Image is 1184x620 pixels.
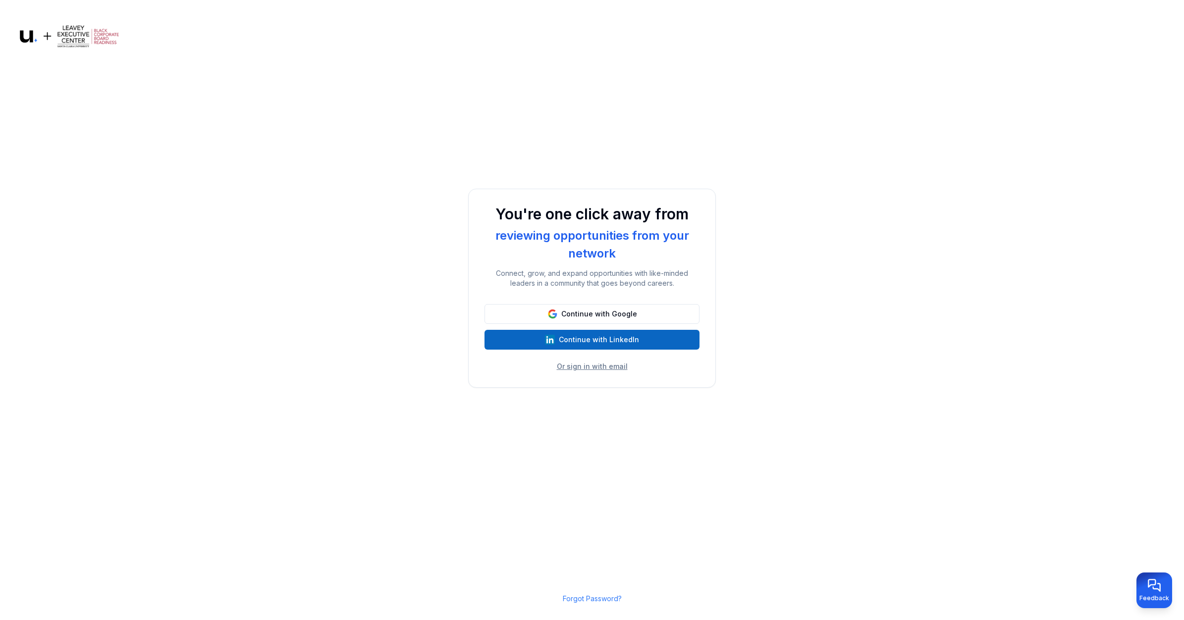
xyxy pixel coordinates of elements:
button: Continue with Google [484,304,700,324]
span: Feedback [1139,594,1169,602]
p: Connect, grow, and expand opportunities with like-minded leaders in a community that goes beyond ... [484,268,700,288]
a: Forgot Password? [563,594,622,603]
button: Provide feedback [1136,572,1172,608]
button: Or sign in with email [557,362,628,371]
h1: You're one click away from [484,205,700,223]
img: Logo [20,24,119,49]
div: reviewing opportunities from your network [484,227,700,262]
button: Continue with LinkedIn [484,330,700,350]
